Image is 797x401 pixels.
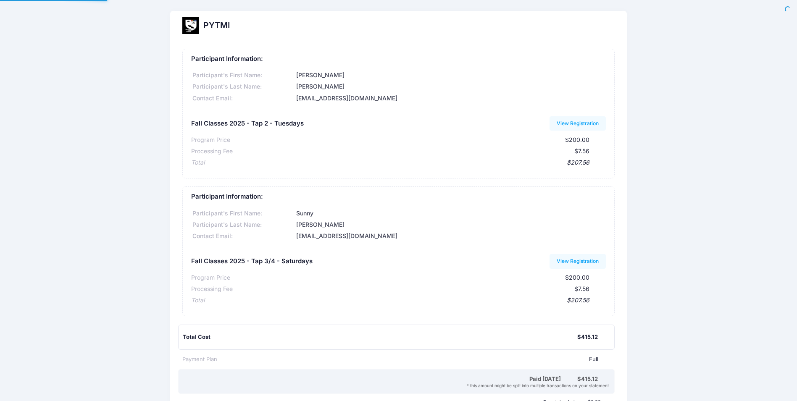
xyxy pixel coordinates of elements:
div: Total Cost [183,333,577,341]
div: Payment Plan [182,355,217,364]
div: $415.12 [577,375,598,383]
div: Contact Email: [191,232,295,241]
div: Processing Fee [191,147,233,156]
div: $207.56 [205,296,590,305]
div: Total [191,296,205,305]
div: Program Price [191,273,230,282]
div: Participant's First Name: [191,71,295,80]
div: $415.12 [577,333,598,341]
div: Contact Email: [191,94,295,103]
a: View Registration [550,254,606,268]
div: $7.56 [233,147,590,156]
h5: Fall Classes 2025 - Tap 2 - Tuesdays [191,120,304,128]
span: $200.00 [565,274,589,281]
h5: Participant Information: [191,55,606,63]
a: View Registration [550,116,606,131]
div: Paid [DATE] [184,375,577,383]
div: Participant's First Name: [191,209,295,218]
h5: Participant Information: [191,193,606,201]
div: [EMAIL_ADDRESS][DOMAIN_NAME] [295,232,606,241]
div: Program Price [191,136,230,144]
div: $207.56 [205,158,590,167]
div: Full [217,355,598,364]
h2: PYTMI [203,21,230,30]
div: [PERSON_NAME] [295,220,606,229]
span: $200.00 [565,136,589,143]
div: $7.56 [233,285,590,294]
h5: Fall Classes 2025 - Tap 3/4 - Saturdays [191,258,313,265]
div: Processing Fee [191,285,233,294]
div: [PERSON_NAME] [295,71,606,80]
div: [EMAIL_ADDRESS][DOMAIN_NAME] [295,94,606,103]
div: Sunny [295,209,606,218]
div: Participant's Last Name: [191,220,295,229]
div: [PERSON_NAME] [295,82,606,91]
div: * this amount might be split into multiple transactions on your statement [180,383,613,388]
div: Total [191,158,205,167]
div: Participant's Last Name: [191,82,295,91]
